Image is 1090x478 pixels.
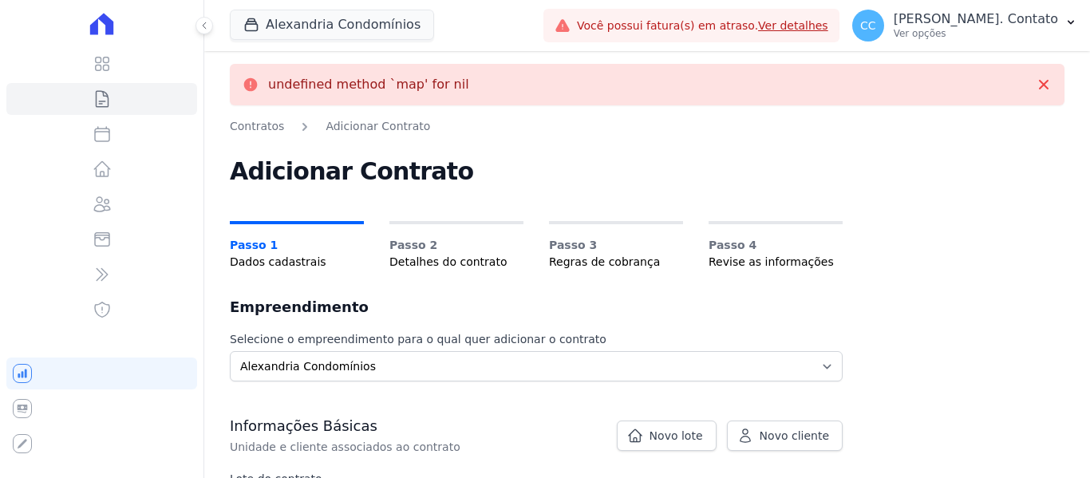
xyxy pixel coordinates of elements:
[727,421,843,451] a: Novo cliente
[230,296,843,318] h2: Empreendimento
[860,20,876,31] span: CC
[758,19,828,32] a: Ver detalhes
[617,421,717,451] a: Novo lote
[894,27,1058,40] p: Ver opções
[230,118,284,135] a: Contratos
[268,77,469,93] p: undefined method `map' for nil
[230,118,843,135] nav: Breadcrumb
[230,221,843,271] nav: Progress
[230,10,434,40] button: Alexandria Condomínios
[549,254,683,271] span: Regras de cobrança
[230,160,843,183] h2: Adicionar Contrato
[326,118,430,135] a: Adicionar Contrato
[230,417,843,436] h3: Informações Básicas
[389,237,523,254] span: Passo 2
[230,237,364,254] span: Passo 1
[389,254,523,271] span: Detalhes do contrato
[230,331,843,348] label: Selecione o empreendimento para o qual quer adicionar o contrato
[650,428,703,444] span: Novo lote
[709,254,843,271] span: Revise as informações
[230,439,766,455] p: Unidade e cliente associados ao contrato
[230,254,364,271] span: Dados cadastrais
[760,428,829,444] span: Novo cliente
[577,18,828,34] span: Você possui fatura(s) em atraso.
[549,237,683,254] span: Passo 3
[709,237,843,254] span: Passo 4
[839,3,1090,48] button: CC [PERSON_NAME]. Contato Ver opções
[894,11,1058,27] p: [PERSON_NAME]. Contato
